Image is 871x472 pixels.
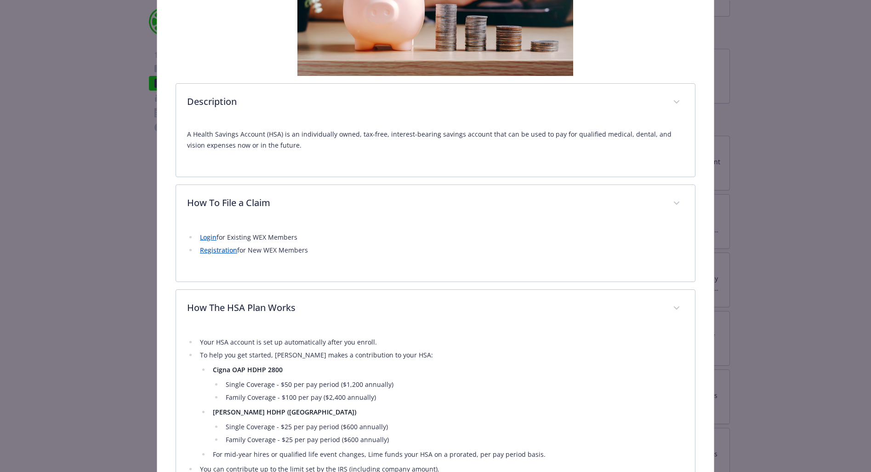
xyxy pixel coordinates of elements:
[200,233,216,242] a: Login
[197,337,684,348] li: Your HSA account is set up automatically after you enroll.
[187,129,684,151] p: A Health Savings Account (HSA) is an individually owned, tax-free, interest-bearing savings accou...
[210,449,684,460] li: For mid-year hires or qualified life event changes, Lime funds your HSA on a prorated, per pay pe...
[223,392,684,403] li: Family Coverage - $100 per pay ($2,400 annually)
[223,421,684,432] li: Single Coverage - $25 per pay period ($600 annually)
[197,232,684,243] li: for Existing WEX Members
[223,379,684,390] li: Single Coverage - $50 per pay period ($1,200 annually)
[187,95,662,109] p: Description
[187,196,662,210] p: How To File a Claim
[197,350,684,460] li: To help you get started, [PERSON_NAME] makes a contribution to your HSA:
[176,290,695,328] div: How The HSA Plan Works
[200,246,237,254] a: Registration
[197,245,684,256] li: for New WEX Members
[176,185,695,223] div: How To File a Claim
[187,301,662,315] p: How The HSA Plan Works
[213,408,356,416] strong: [PERSON_NAME] HDHP ([GEOGRAPHIC_DATA])
[213,365,283,374] strong: Cigna OAP HDHP 2800
[223,434,684,445] li: Family Coverage - $25 per pay period ($600 annually)
[176,121,695,177] div: Description
[176,223,695,282] div: How To File a Claim
[176,84,695,121] div: Description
